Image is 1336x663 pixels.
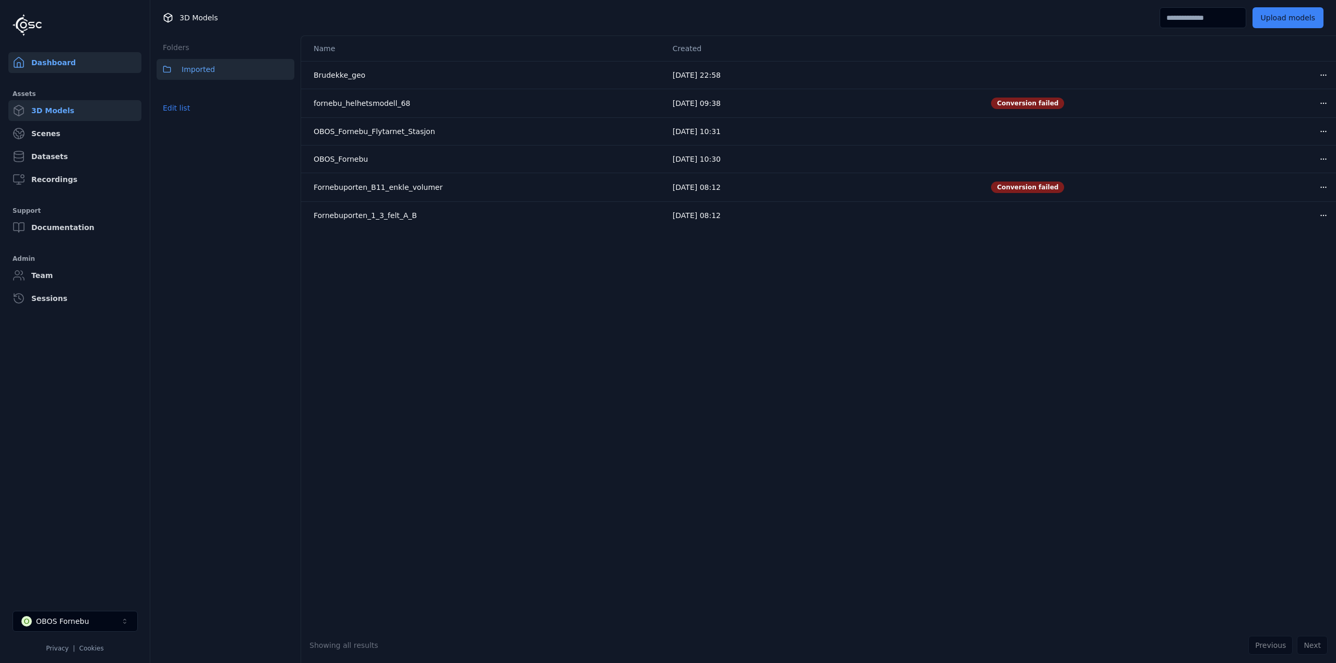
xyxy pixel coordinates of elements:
span: [DATE] 09:38 [673,99,721,107]
a: Team [8,265,141,286]
div: fornebu_helhetsmodell_68 [314,98,547,109]
a: 3D Models [8,100,141,121]
a: Sessions [8,288,141,309]
a: Recordings [8,169,141,190]
div: OBOS_Fornebu [314,154,547,164]
div: Conversion failed [991,98,1064,109]
span: [DATE] 08:12 [673,211,721,220]
th: Name [301,36,664,61]
div: Brudekke_geo [314,70,547,80]
span: [DATE] 08:12 [673,183,721,191]
div: Fornebuporten_B11_enkle_volumer [314,182,547,192]
div: Assets [13,88,137,100]
div: O [21,616,32,626]
button: Select a workspace [13,611,138,632]
div: Conversion failed [991,182,1064,193]
div: Support [13,204,137,217]
a: Scenes [8,123,141,144]
div: Admin [13,252,137,265]
a: Privacy [46,645,68,652]
a: Cookies [79,645,104,652]
h3: Folders [157,42,189,53]
span: [DATE] 10:30 [673,155,721,163]
a: Documentation [8,217,141,238]
span: [DATE] 10:31 [673,127,721,136]
div: OBOS_Fornebu_Flytarnet_Stasjon [314,126,547,137]
div: Fornebuporten_1_3_felt_A_B [314,210,547,221]
button: Edit list [157,99,196,117]
span: Showing all results [309,641,378,649]
th: Created [664,36,983,61]
img: Logo [13,14,42,36]
span: | [73,645,75,652]
button: Imported [157,59,294,80]
span: Imported [182,63,215,76]
span: [DATE] 22:58 [673,71,721,79]
button: Upload models [1252,7,1323,28]
div: OBOS Fornebu [36,616,89,626]
a: Datasets [8,146,141,167]
a: Dashboard [8,52,141,73]
span: 3D Models [180,13,218,23]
